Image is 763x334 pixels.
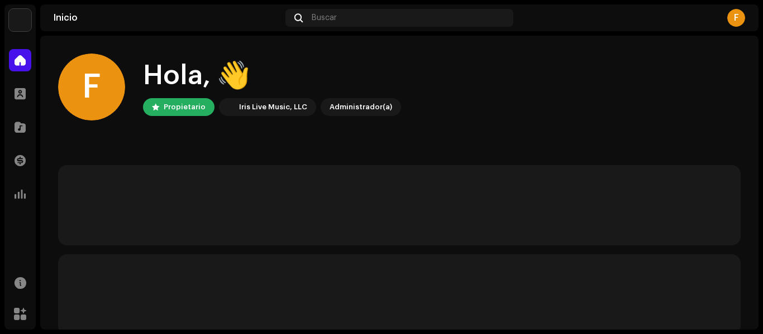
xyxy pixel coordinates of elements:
div: Iris Live Music, LLC [239,100,307,114]
div: Hola, 👋 [143,58,401,94]
div: F [727,9,745,27]
div: Administrador(a) [330,100,392,114]
img: a6ef08d4-7f4e-4231-8c15-c968ef671a47 [9,9,31,31]
div: F [58,54,125,120]
img: a6ef08d4-7f4e-4231-8c15-c968ef671a47 [221,100,235,114]
div: Propietario [164,100,206,114]
div: Inicio [54,13,281,22]
span: Buscar [312,13,337,22]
